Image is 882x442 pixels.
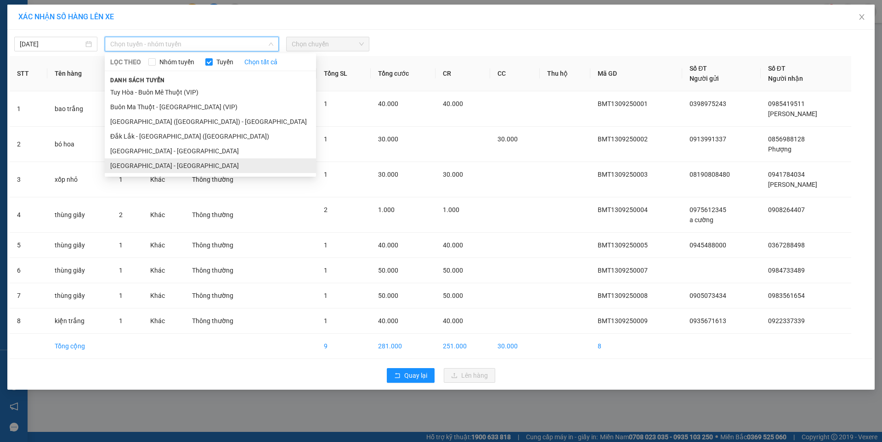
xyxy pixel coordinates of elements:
[47,334,111,359] td: Tổng cộng
[690,241,726,249] span: 0945488000
[768,241,805,249] span: 0367288498
[143,308,185,334] td: Khác
[47,56,111,91] th: Tên hàng
[443,292,463,299] span: 50.000
[244,57,277,67] a: Chọn tất cả
[768,135,805,143] span: 0856988128
[378,171,398,178] span: 30.000
[435,56,490,91] th: CR
[598,206,648,213] span: BMT1309250004
[690,65,707,72] span: Số ĐT
[119,211,123,218] span: 2
[690,171,730,178] span: 08190808480
[47,127,111,162] td: bó hoa
[143,258,185,283] td: Khác
[47,283,111,308] td: thùng giấy
[119,267,123,274] span: 1
[10,258,47,283] td: 6
[213,57,237,67] span: Tuyến
[371,56,435,91] th: Tổng cước
[143,233,185,258] td: Khác
[105,100,316,114] li: Buôn Ma Thuột - [GEOGRAPHIC_DATA] (VIP)
[119,317,123,325] span: 1
[443,100,463,107] span: 40.000
[110,57,141,67] span: LỌC THEO
[690,75,719,82] span: Người gửi
[324,100,328,107] span: 1
[18,12,114,21] span: XÁC NHẬN SỐ HÀNG LÊN XE
[378,317,398,325] span: 40.000
[768,317,805,325] span: 0922337339
[143,197,185,233] td: Khác
[80,15,146,25] span: 06:42:52 [DATE]
[598,267,648,274] span: BMT1309250007
[540,56,590,91] th: Thu hộ
[590,56,682,91] th: Mã GD
[590,334,682,359] td: 8
[324,292,328,299] span: 1
[768,181,817,188] span: [PERSON_NAME]
[185,308,264,334] td: Thông thường
[20,39,84,49] input: 13/09/2025
[598,100,648,107] span: BMT1309250001
[324,206,328,213] span: 2
[768,110,817,117] span: [PERSON_NAME]
[768,267,805,274] span: 0984733489
[768,145,792,153] span: Phượng
[143,162,185,197] td: Khác
[10,283,47,308] td: 7
[598,171,648,178] span: BMT1309250003
[10,56,47,91] th: STT
[10,162,47,197] td: 3
[185,283,264,308] td: Thông thường
[47,162,111,197] td: xốp nhỏ
[768,206,805,213] span: 0908264407
[690,317,726,325] span: 0935671613
[768,292,805,299] span: 0983561654
[10,91,47,127] td: 1
[119,241,123,249] span: 1
[143,283,185,308] td: Khác
[10,127,47,162] td: 2
[10,233,47,258] td: 5
[768,100,805,107] span: 0985419511
[10,197,47,233] td: 4
[498,135,518,143] span: 30.000
[10,308,47,334] td: 8
[317,56,371,91] th: Tổng SL
[34,15,243,35] span: Thời gian : - Nhân viên nhận hàng :
[443,267,463,274] span: 50.000
[156,57,198,67] span: Nhóm tuyến
[185,233,264,258] td: Thông thường
[324,317,328,325] span: 1
[47,308,111,334] td: kiện trắng
[444,368,495,383] button: uploadLên hàng
[598,135,648,143] span: BMT1309250002
[690,100,726,107] span: 0398975243
[371,334,435,359] td: 281.000
[292,37,364,51] span: Chọn chuyến
[768,65,786,72] span: Số ĐT
[47,233,111,258] td: thùng giấy
[105,76,170,84] span: Danh sách tuyến
[105,114,316,129] li: [GEOGRAPHIC_DATA] ([GEOGRAPHIC_DATA]) - [GEOGRAPHIC_DATA]
[119,176,123,183] span: 1
[378,100,398,107] span: 40.000
[387,368,435,383] button: rollbackQuay lại
[47,91,111,127] td: bao trắng
[443,241,463,249] span: 40.000
[443,317,463,325] span: 40.000
[394,372,401,380] span: rollback
[119,292,123,299] span: 1
[103,25,175,35] span: [PERSON_NAME]
[443,206,459,213] span: 1.000
[105,158,316,173] li: [GEOGRAPHIC_DATA] - [GEOGRAPHIC_DATA]
[324,241,328,249] span: 1
[317,334,371,359] td: 9
[858,13,865,21] span: close
[268,41,274,47] span: down
[598,241,648,249] span: BMT1309250005
[849,5,875,30] button: Close
[598,317,648,325] span: BMT1309250009
[404,370,427,380] span: Quay lại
